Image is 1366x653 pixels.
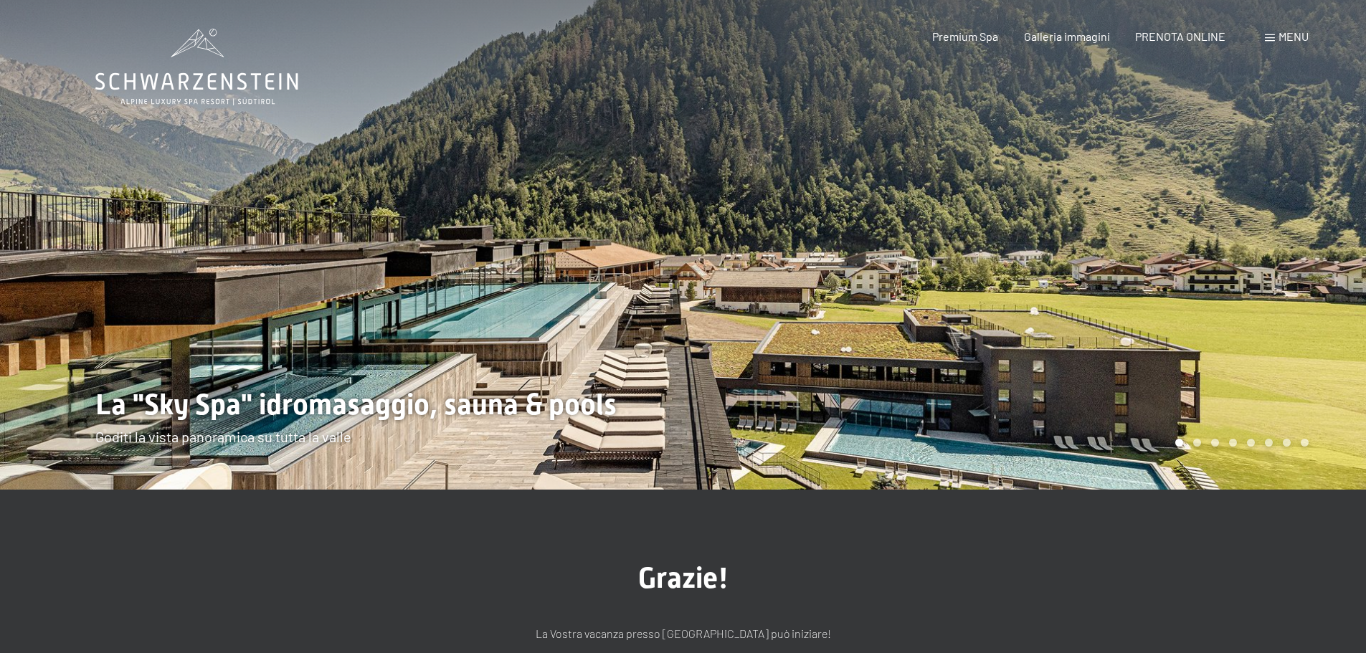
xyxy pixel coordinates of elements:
div: Carousel Pagination [1170,439,1309,447]
div: Carousel Page 1 (Current Slide) [1175,439,1183,447]
span: Grazie! [638,561,729,595]
a: PRENOTA ONLINE [1135,29,1225,43]
div: Carousel Page 3 [1211,439,1219,447]
a: Premium Spa [932,29,998,43]
div: Carousel Page 8 [1301,439,1309,447]
p: La Vostra vacanza presso [GEOGRAPHIC_DATA] può iniziare! [325,624,1042,643]
div: Carousel Page 5 [1247,439,1255,447]
div: Carousel Page 7 [1283,439,1291,447]
div: Carousel Page 6 [1265,439,1273,447]
div: Carousel Page 4 [1229,439,1237,447]
span: Menu [1279,29,1309,43]
div: Carousel Page 2 [1193,439,1201,447]
a: Galleria immagini [1024,29,1110,43]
